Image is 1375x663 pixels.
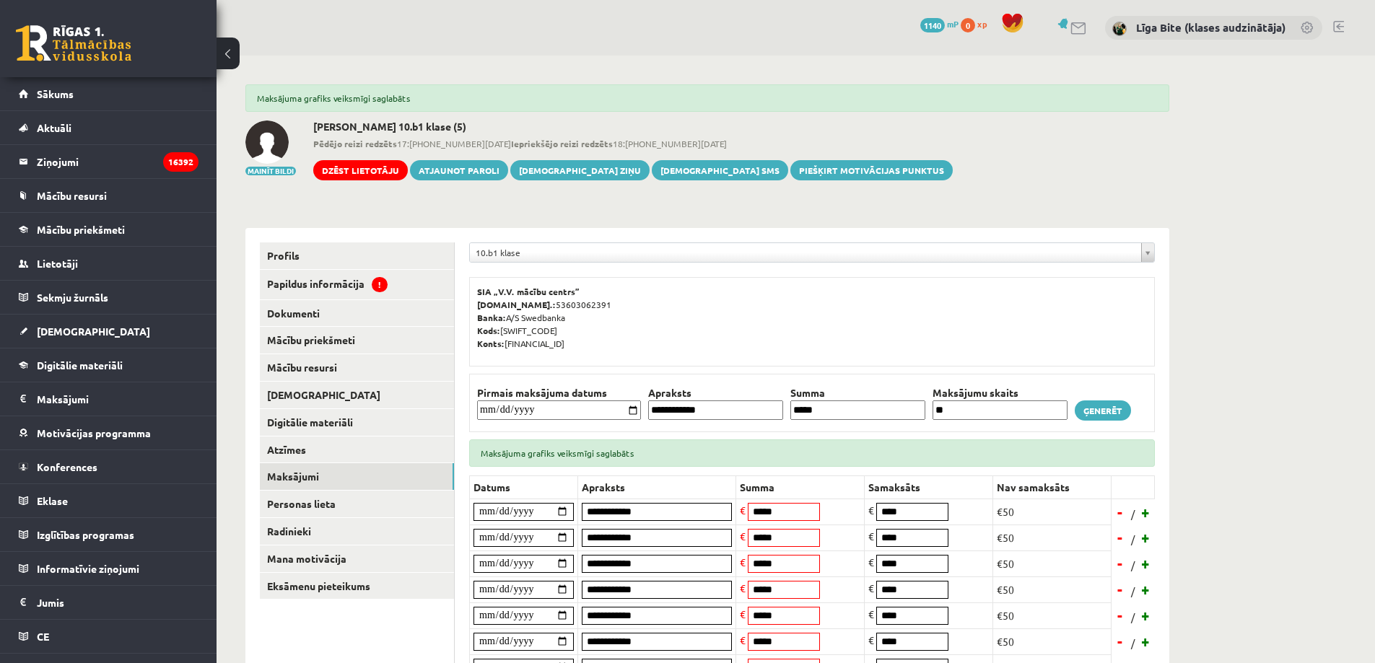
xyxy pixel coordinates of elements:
[740,504,746,517] span: €
[993,524,1112,550] td: €50
[740,556,746,568] span: €
[260,573,454,600] a: Eksāmenu pieteikums
[313,138,397,149] b: Pēdējo reizi redzēts
[868,633,874,646] span: €
[372,277,388,292] span: !
[510,160,650,180] a: [DEMOGRAPHIC_DATA] ziņu
[477,285,1147,350] p: 53603062391 A/S Swedbanka [SWIFT_CODE] [FINANCIAL_ID]
[260,382,454,408] a: [DEMOGRAPHIC_DATA]
[993,602,1112,628] td: €50
[993,475,1112,499] th: Nav samaksāts
[1112,22,1127,36] img: Līga Bite (klases audzinātāja)
[19,450,198,483] a: Konferences
[37,325,150,338] span: [DEMOGRAPHIC_DATA]
[1139,631,1153,652] a: +
[652,160,788,180] a: [DEMOGRAPHIC_DATA] SMS
[736,475,865,499] th: Summa
[19,179,198,212] a: Mācību resursi
[868,530,874,543] span: €
[260,354,454,381] a: Mācību resursi
[163,152,198,172] i: 16392
[1136,20,1285,35] a: Līga Bite (klases audzinātāja)
[477,338,505,349] b: Konts:
[993,499,1112,524] td: €50
[37,494,68,507] span: Eklase
[740,581,746,594] span: €
[469,439,1155,467] div: Maksājuma grafiks veiksmīgi saglabāts
[1139,527,1153,548] a: +
[961,18,994,30] a: 0 xp
[1139,501,1153,523] a: +
[1075,400,1131,421] a: Ģenerēt
[865,475,993,499] th: Samaksāts
[993,576,1112,602] td: €50
[920,18,945,32] span: 1140
[37,257,78,270] span: Lietotāji
[260,545,454,572] a: Mana motivācija
[740,530,746,543] span: €
[477,312,506,323] b: Banka:
[19,77,198,110] a: Sākums
[37,291,108,304] span: Sekmju žurnāls
[740,633,746,646] span: €
[260,436,454,463] a: Atzīmes
[947,18,959,30] span: mP
[977,18,987,30] span: xp
[313,137,953,150] span: 17:[PHONE_NUMBER][DATE] 18:[PHONE_NUMBER][DATE]
[19,315,198,348] a: [DEMOGRAPHIC_DATA]
[470,243,1154,262] a: 10.b1 klase
[993,550,1112,576] td: €50
[37,121,71,134] span: Aktuāli
[476,243,1135,262] span: 10.b1 klase
[37,596,64,609] span: Jumis
[37,359,123,372] span: Digitālie materiāli
[473,385,645,400] th: Pirmais maksājuma datums
[260,463,454,490] a: Maksājumi
[1113,527,1127,548] a: -
[19,484,198,517] a: Eklase
[1130,558,1137,573] span: /
[740,607,746,620] span: €
[1139,553,1153,574] a: +
[1130,532,1137,547] span: /
[260,491,454,517] a: Personas lieta
[37,562,139,575] span: Informatīvie ziņojumi
[260,242,454,269] a: Profils
[470,475,578,499] th: Datums
[19,586,198,619] a: Jumis
[477,325,500,336] b: Kods:
[19,247,198,280] a: Lietotāji
[868,607,874,620] span: €
[313,160,408,180] a: Dzēst lietotāju
[16,25,131,61] a: Rīgas 1. Tālmācības vidusskola
[645,385,787,400] th: Apraksts
[19,518,198,551] a: Izglītības programas
[1130,584,1137,599] span: /
[19,416,198,449] a: Motivācijas programma
[260,409,454,436] a: Digitālie materiāli
[787,385,929,400] th: Summa
[578,475,736,499] th: Apraksts
[961,18,975,32] span: 0
[790,160,953,180] a: Piešķirt motivācijas punktus
[37,189,107,202] span: Mācību resursi
[19,111,198,144] a: Aktuāli
[313,120,953,133] h2: [PERSON_NAME] 10.b1 klase (5)
[1139,579,1153,600] a: +
[929,385,1071,400] th: Maksājumu skaits
[868,504,874,517] span: €
[37,145,198,178] legend: Ziņojumi
[511,138,613,149] b: Iepriekšējo reizi redzēts
[1113,631,1127,652] a: -
[1113,553,1127,574] a: -
[37,528,134,541] span: Izglītības programas
[245,84,1169,112] div: Maksājuma grafiks veiksmīgi saglabāts
[1113,579,1127,600] a: -
[19,281,198,314] a: Sekmju žurnāls
[37,426,151,439] span: Motivācijas programma
[868,556,874,568] span: €
[245,120,289,164] img: Artis Anškins
[19,620,198,653] a: CE
[19,348,198,382] a: Digitālie materiāli
[477,299,556,310] b: [DOMAIN_NAME].:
